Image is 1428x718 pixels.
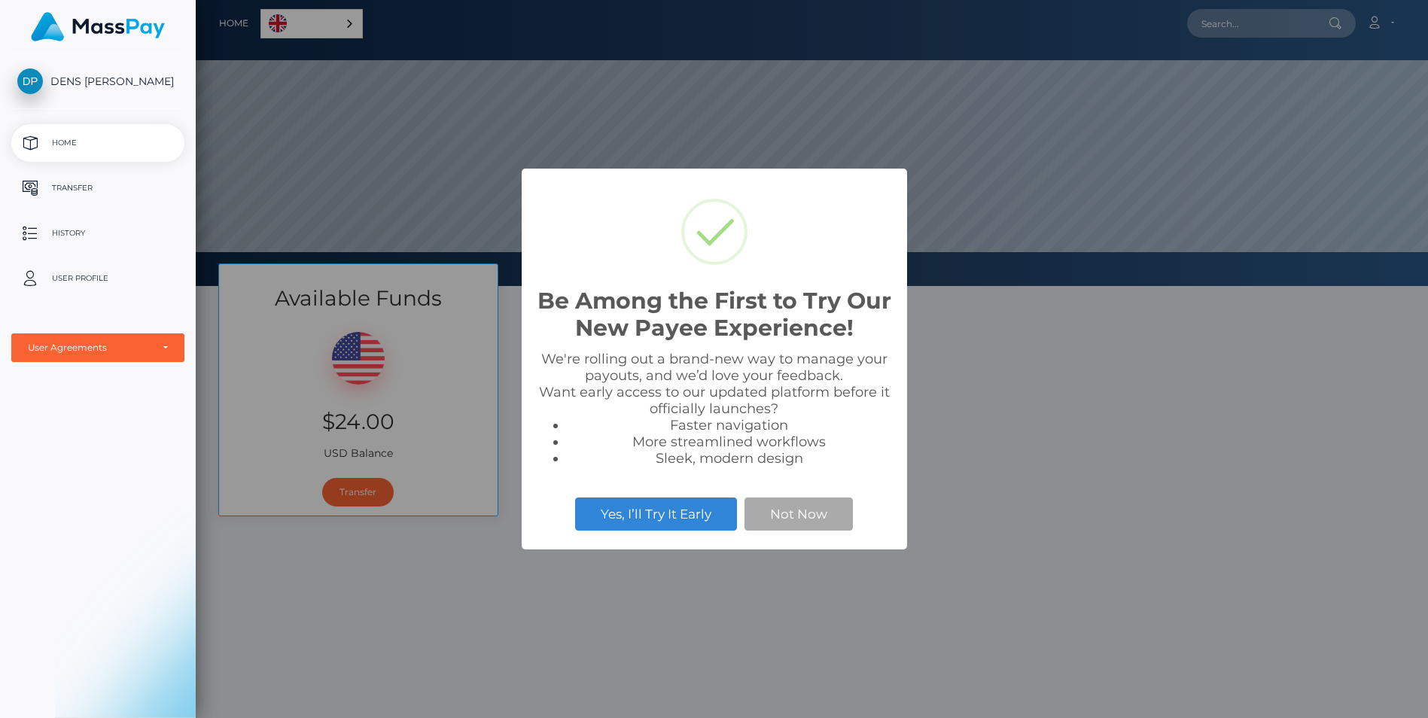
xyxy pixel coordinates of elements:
[537,351,892,467] div: We're rolling out a brand-new way to manage your payouts, and we’d love your feedback. Want early...
[17,267,178,290] p: User Profile
[17,132,178,154] p: Home
[567,450,892,467] li: Sleek, modern design
[744,497,853,531] button: Not Now
[567,434,892,450] li: More streamlined workflows
[11,333,184,362] button: User Agreements
[11,75,184,88] span: DENS [PERSON_NAME]
[17,222,178,245] p: History
[17,177,178,199] p: Transfer
[537,288,892,342] h2: Be Among the First to Try Our New Payee Experience!
[575,497,737,531] button: Yes, I’ll Try It Early
[31,12,165,41] img: MassPay
[28,342,151,354] div: User Agreements
[567,417,892,434] li: Faster navigation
